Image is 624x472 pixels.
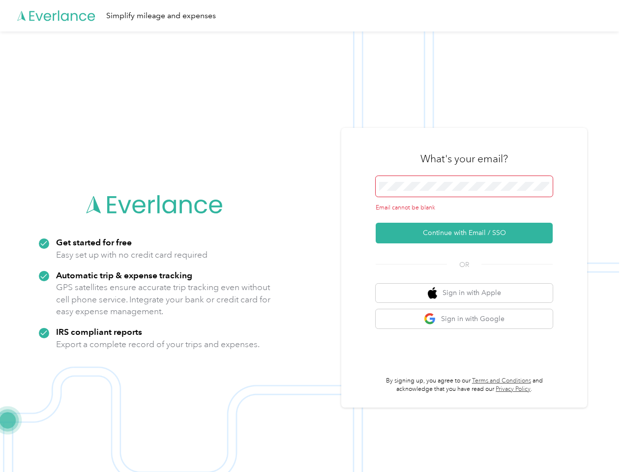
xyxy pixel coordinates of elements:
div: Email cannot be blank [376,204,553,212]
p: Export a complete record of your trips and expenses. [56,338,260,351]
img: apple logo [428,287,438,299]
strong: Automatic trip & expense tracking [56,270,192,280]
strong: Get started for free [56,237,132,247]
button: apple logoSign in with Apple [376,284,553,303]
img: google logo [424,313,436,325]
button: google logoSign in with Google [376,309,553,328]
span: OR [447,260,481,270]
p: Easy set up with no credit card required [56,249,208,261]
a: Privacy Policy [496,385,531,393]
button: Continue with Email / SSO [376,223,553,243]
strong: IRS compliant reports [56,326,142,337]
h3: What's your email? [420,152,508,166]
p: By signing up, you agree to our and acknowledge that you have read our . [376,377,553,394]
a: Terms and Conditions [472,377,531,384]
div: Simplify mileage and expenses [106,10,216,22]
p: GPS satellites ensure accurate trip tracking even without cell phone service. Integrate your bank... [56,281,271,318]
